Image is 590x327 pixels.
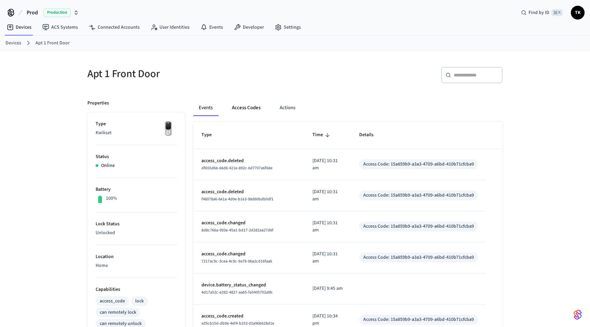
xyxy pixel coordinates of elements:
span: df655d66-66d8-421e-892c-6d7707a6f68e [201,165,272,171]
span: 4d17a52c-e282-4827-aa65-fa5405702a9b [201,289,272,295]
span: Details [359,130,382,140]
div: Access Code: 15a859b9-a3a3-4709-a6bd-410b71cfcba9 [363,161,474,168]
span: Production [43,8,71,17]
div: can remotely lock [100,309,136,316]
div: Access Code: 15a859b9-a3a3-4709-a6bd-410b71cfcba9 [363,254,474,261]
p: Battery [96,186,177,193]
img: Yale Assure Touchscreen Wifi Smart Lock, Satin Nickel, Front [160,120,177,138]
div: Access Code: 15a859b9-a3a3-4709-a6bd-410b71cfcba9 [363,316,474,323]
div: Access Code: 15a859b9-a3a3-4709-a6bd-410b71cfcba9 [363,223,474,230]
div: ant example [193,100,503,116]
p: Status [96,153,177,160]
div: lock [135,298,144,305]
p: access_code.changed [201,219,296,227]
a: User Identities [145,21,195,33]
span: Prod [27,9,38,17]
a: Devices [5,40,21,47]
p: Properties [87,100,109,107]
div: access_code [100,298,125,305]
p: Online [101,162,115,169]
button: Events [193,100,218,116]
a: Settings [269,21,306,33]
span: f48078a6-6e1a-4d0e-b1e3-98d60bdb0df1 [201,196,273,202]
p: [DATE] 10:31 am [312,219,343,234]
p: 100% [106,195,117,202]
p: [DATE] 10:31 am [312,251,343,265]
span: TK [572,6,584,19]
a: Events [195,21,228,33]
p: Lock Status [96,221,177,228]
span: ⌘ K [551,9,563,16]
p: [DATE] 10:31 am [312,188,343,203]
a: Apt 1 Front Door [36,40,70,47]
p: Home [96,262,177,269]
span: a35cb15d-db9e-4ef4-b253-02a96b628d1e [201,321,274,326]
p: Capabilities [96,286,177,293]
p: [DATE] 9:45 am [312,285,343,292]
span: 8d8c766a-993e-45a1-bd17-2d282aa27d6f [201,227,273,233]
img: SeamLogoGradient.69752ec5.svg [574,309,582,320]
p: access_code.changed [201,251,296,258]
span: Find by ID [529,9,549,16]
p: Kwikset [96,129,177,137]
p: access_code.created [201,313,296,320]
span: Type [201,130,221,140]
span: Time [312,130,332,140]
button: Access Codes [226,100,266,116]
p: Location [96,253,177,260]
span: 7217ac9c-3cea-4c9c-9a78-96a2cd16faa6 [201,258,272,264]
p: device.battery_status_changed [201,282,296,289]
button: TK [571,6,585,19]
a: Developer [228,21,269,33]
button: Actions [274,100,301,116]
p: access_code.deleted [201,157,296,165]
p: [DATE] 10:31 am [312,157,343,172]
div: Access Code: 15a859b9-a3a3-4709-a6bd-410b71cfcba9 [363,192,474,199]
p: access_code.deleted [201,188,296,196]
p: Unlocked [96,229,177,237]
div: Find by ID⌘ K [516,6,568,19]
p: Type [96,120,177,128]
h5: Apt 1 Front Door [87,67,291,81]
a: Devices [1,21,37,33]
p: [DATE] 10:34 pm [312,313,343,327]
a: ACS Systems [37,21,83,33]
a: Connected Accounts [83,21,145,33]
